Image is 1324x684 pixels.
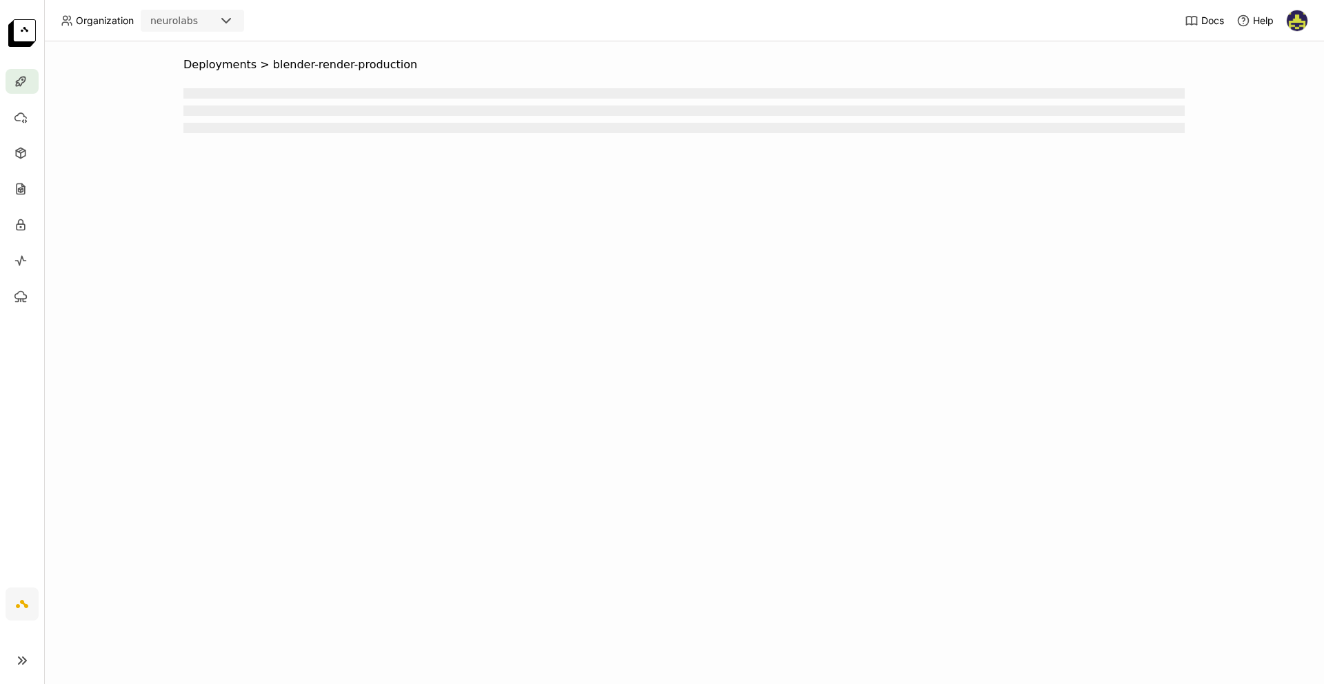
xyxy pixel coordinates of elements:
[183,58,1185,72] nav: Breadcrumbs navigation
[183,58,257,72] span: Deployments
[150,14,198,28] div: neurolabs
[76,14,134,27] span: Organization
[199,14,201,28] input: Selected neurolabs.
[273,58,417,72] span: blender-render-production
[1253,14,1274,27] span: Help
[1201,14,1224,27] span: Docs
[1236,14,1274,28] div: Help
[257,58,273,72] span: >
[8,19,36,47] img: logo
[1185,14,1224,28] a: Docs
[1287,10,1307,31] img: Farouk Ghallabi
